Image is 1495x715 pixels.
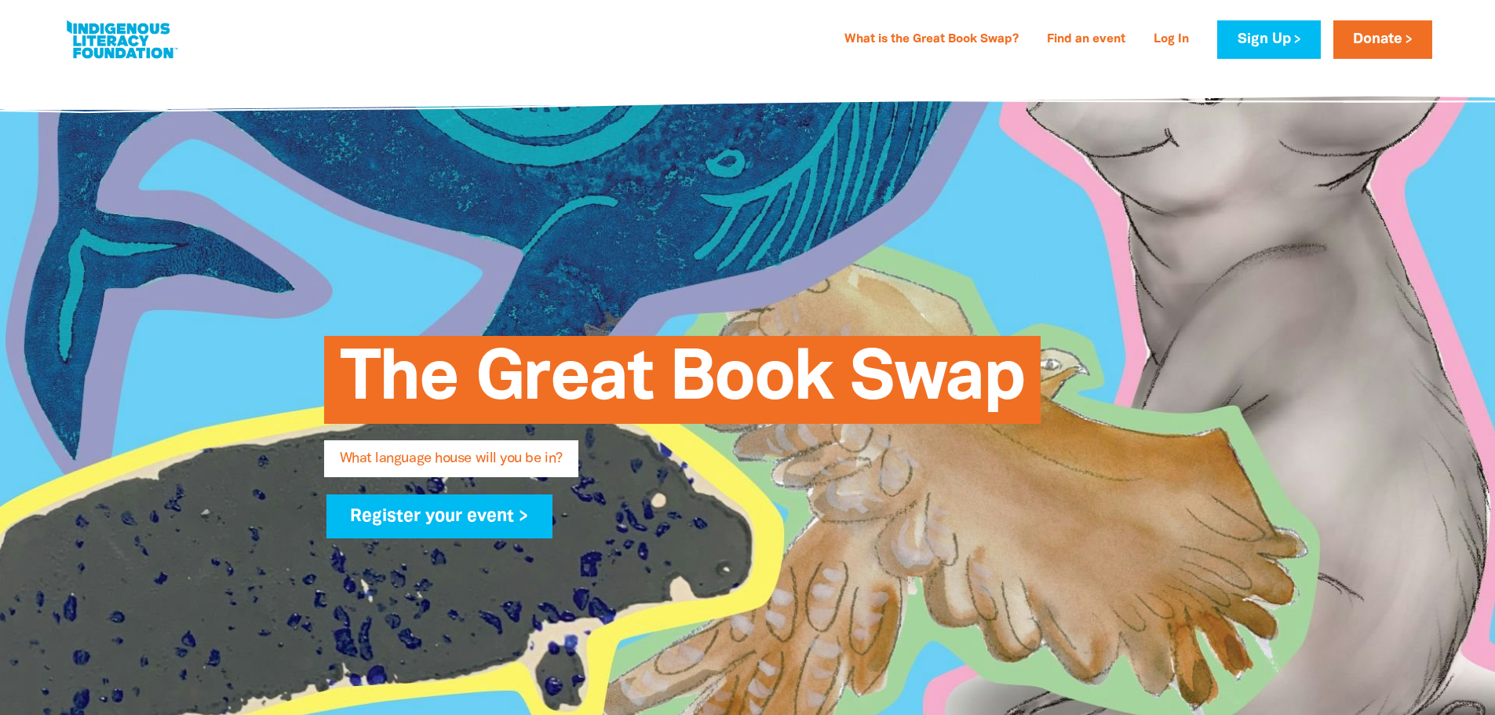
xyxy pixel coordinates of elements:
[1144,27,1198,53] a: Log In
[1217,20,1320,59] a: Sign Up
[835,27,1028,53] a: What is the Great Book Swap?
[340,348,1025,424] span: The Great Book Swap
[1037,27,1135,53] a: Find an event
[326,494,553,538] a: Register your event >
[1333,20,1432,59] a: Donate
[340,452,563,477] span: What language house will you be in?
